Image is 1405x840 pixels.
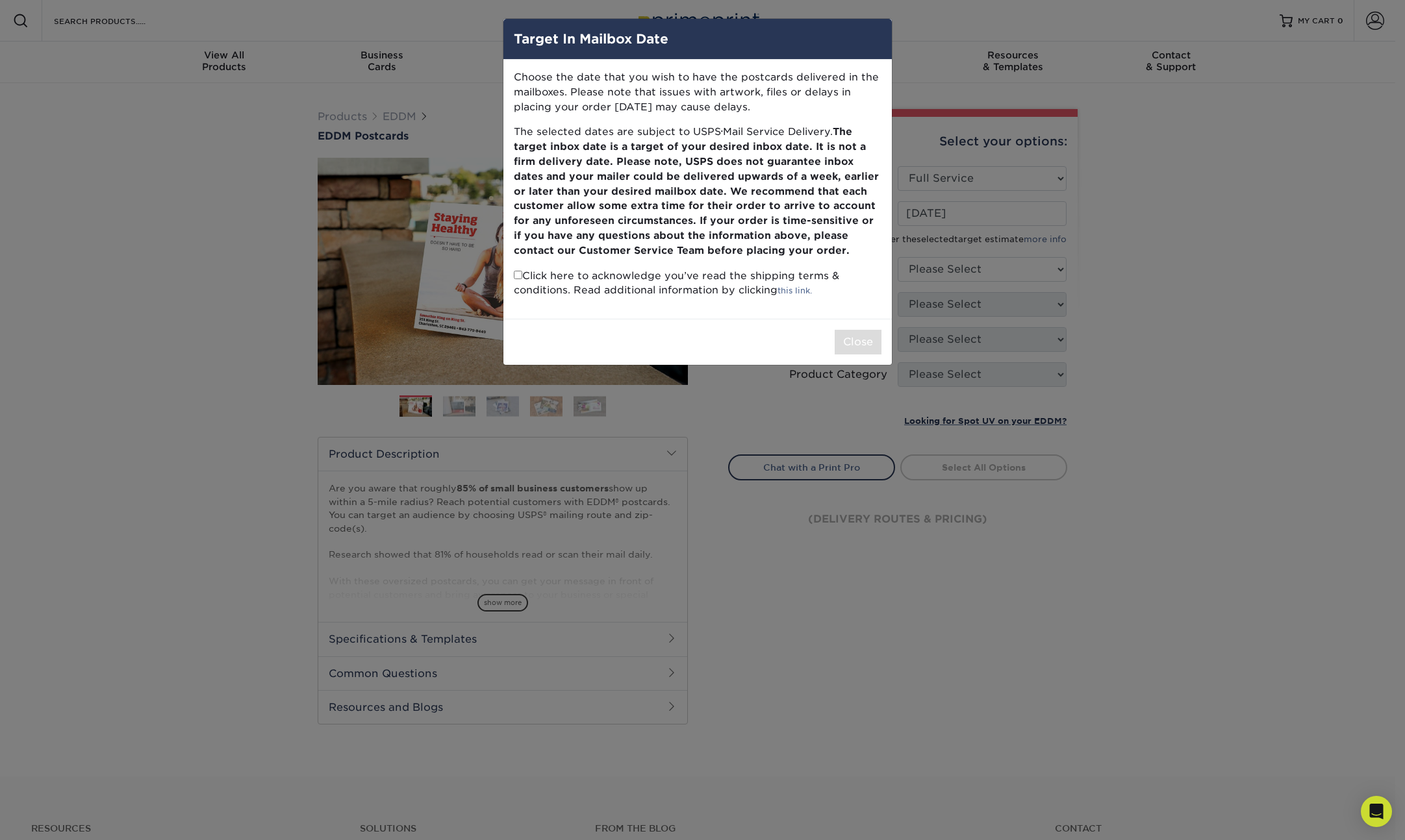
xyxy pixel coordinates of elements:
h4: Target In Mailbox Date [514,29,881,49]
a: this link. [778,286,812,295]
p: Click here to acknowledge you’ve read the shipping terms & conditions. Read additional informatio... [514,269,881,299]
b: The target inbox date is a target of your desired inbox date. It is not a firm delivery date. Ple... [514,125,879,256]
p: The selected dates are subject to USPS Mail Service Delivery. [514,125,881,258]
div: Open Intercom Messenger [1361,796,1392,827]
button: Close [835,330,881,354]
p: Choose the date that you wish to have the postcards delivered in the mailboxes. Please note that ... [514,70,881,114]
small: ® [721,129,723,134]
